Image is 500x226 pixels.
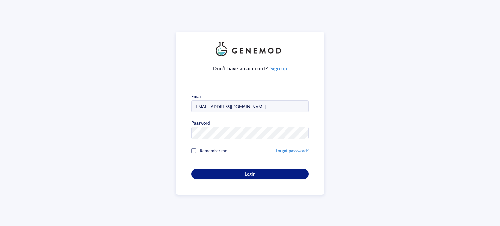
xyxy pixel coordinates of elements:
div: Email [191,93,201,99]
img: genemod_logo_light-BcqUzbGq.png [216,42,284,56]
span: Login [245,171,255,177]
span: Remember me [200,147,227,153]
a: Forgot password? [276,147,309,153]
button: Login [191,169,309,179]
a: Sign up [270,64,287,72]
div: Password [191,120,210,126]
div: Don’t have an account? [213,64,287,73]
